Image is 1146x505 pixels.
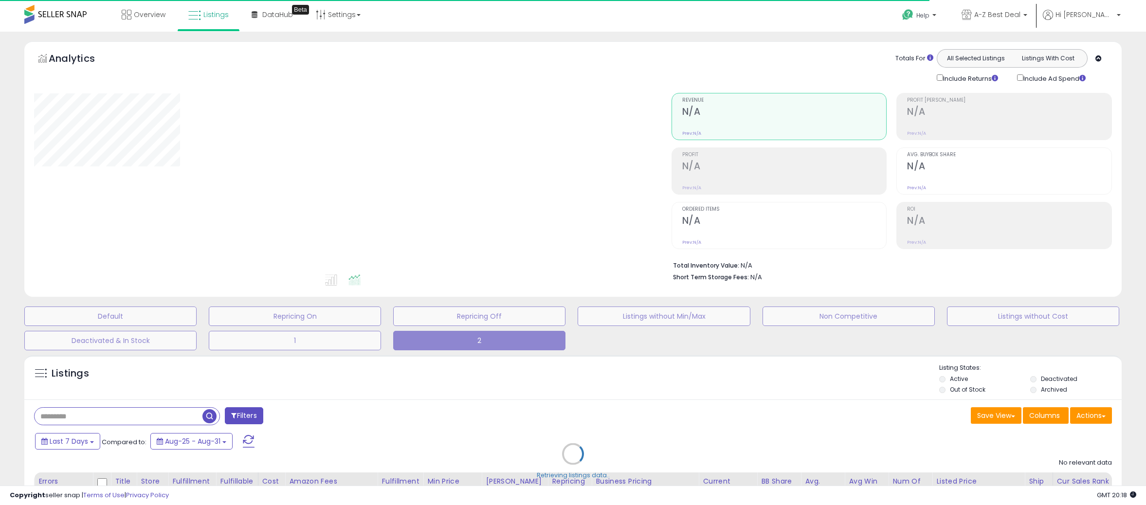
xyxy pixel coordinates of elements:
[209,331,381,350] button: 1
[750,272,762,282] span: N/A
[763,307,935,326] button: Non Competitive
[673,273,749,281] b: Short Term Storage Fees:
[682,185,701,191] small: Prev: N/A
[262,10,293,19] span: DataHub
[682,98,887,103] span: Revenue
[292,5,309,15] div: Tooltip anchor
[673,259,1105,271] li: N/A
[902,9,914,21] i: Get Help
[673,261,739,270] b: Total Inventory Value:
[1055,10,1114,19] span: Hi [PERSON_NAME]
[682,161,887,174] h2: N/A
[49,52,114,68] h5: Analytics
[24,331,197,350] button: Deactivated & In Stock
[907,106,1111,119] h2: N/A
[907,130,926,136] small: Prev: N/A
[10,490,45,500] strong: Copyright
[682,215,887,228] h2: N/A
[907,239,926,245] small: Prev: N/A
[393,307,565,326] button: Repricing Off
[907,161,1111,174] h2: N/A
[974,10,1020,19] span: A-Z Best Deal
[682,207,887,212] span: Ordered Items
[203,10,229,19] span: Listings
[907,152,1111,158] span: Avg. Buybox Share
[929,72,1010,83] div: Include Returns
[209,307,381,326] button: Repricing On
[682,152,887,158] span: Profit
[894,1,946,32] a: Help
[537,471,610,480] div: Retrieving listings data..
[682,130,701,136] small: Prev: N/A
[1012,52,1084,65] button: Listings With Cost
[907,185,926,191] small: Prev: N/A
[578,307,750,326] button: Listings without Min/Max
[134,10,165,19] span: Overview
[682,239,701,245] small: Prev: N/A
[10,491,169,500] div: seller snap | |
[916,11,929,19] span: Help
[895,54,933,63] div: Totals For
[947,307,1119,326] button: Listings without Cost
[1043,10,1121,32] a: Hi [PERSON_NAME]
[907,215,1111,228] h2: N/A
[682,106,887,119] h2: N/A
[907,207,1111,212] span: ROI
[393,331,565,350] button: 2
[940,52,1012,65] button: All Selected Listings
[24,307,197,326] button: Default
[1010,72,1101,83] div: Include Ad Spend
[907,98,1111,103] span: Profit [PERSON_NAME]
